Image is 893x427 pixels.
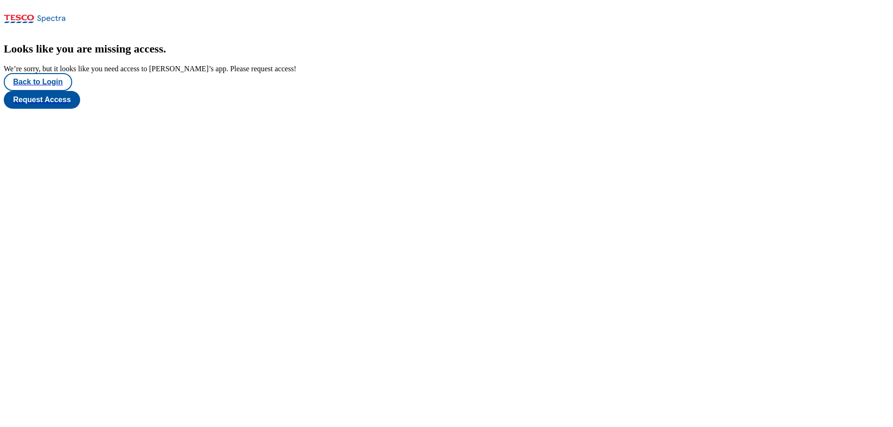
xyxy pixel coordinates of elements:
span: . [163,43,166,55]
button: Request Access [4,91,80,109]
button: Back to Login [4,73,72,91]
a: Back to Login [4,73,889,91]
h2: Looks like you are missing access [4,43,889,55]
a: Request Access [4,91,889,109]
div: We’re sorry, but it looks like you need access to [PERSON_NAME]’s app. Please request access! [4,65,889,73]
